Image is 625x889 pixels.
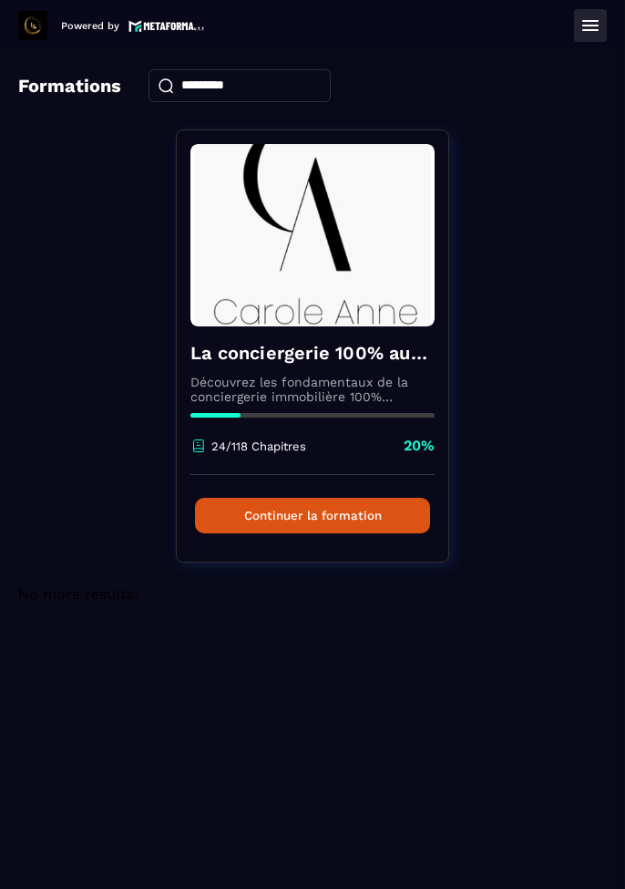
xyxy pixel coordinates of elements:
span: No more results! [18,585,138,603]
p: Découvrez les fondamentaux de la conciergerie immobilière 100% automatisée. Cette formation est c... [190,375,435,404]
h4: Formations [18,75,121,97]
a: formation-backgroundLa conciergerie 100% automatiséeDécouvrez les fondamentaux de la conciergerie... [176,129,449,585]
p: Powered by [61,20,119,32]
p: 20% [404,436,435,456]
img: logo-branding [18,11,47,40]
p: 24/118 Chapitres [211,439,306,453]
h4: La conciergerie 100% automatisée [190,340,435,366]
button: Continuer la formation [195,498,430,533]
img: formation-background [190,144,435,326]
img: logo [128,18,205,34]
